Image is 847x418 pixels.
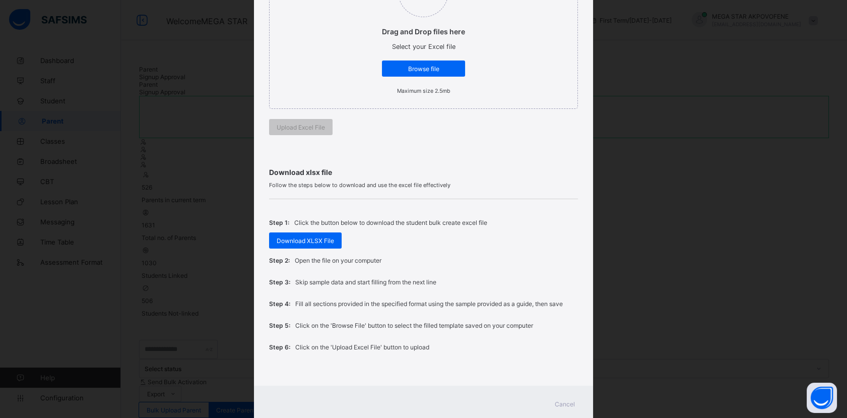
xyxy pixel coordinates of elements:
span: Step 1: [269,219,289,226]
p: Drag and Drop files here [382,27,465,36]
p: Skip sample data and start filling from the next line [295,278,436,286]
p: Click on the 'Browse File' button to select the filled template saved on your computer [295,322,533,329]
span: Step 3: [269,278,290,286]
span: Step 2: [269,257,290,264]
span: Select your Excel file [392,43,455,50]
span: Step 4: [269,300,290,308]
p: Fill all sections provided in the specified format using the sample provided as a guide, then save [295,300,563,308]
span: Follow the steps below to download and use the excel file effectively [269,182,577,189]
span: Download xlsx file [269,168,577,176]
p: Click on the 'Upload Excel File' button to upload [295,343,429,351]
span: Step 6: [269,343,290,351]
span: Upload Excel File [277,124,325,131]
span: Browse file [389,65,458,73]
span: Download XLSX File [277,237,334,245]
small: Maximum size 2.5mb [397,88,450,94]
button: Open asap [807,383,837,413]
p: Open the file on your computer [295,257,381,264]
span: Cancel [555,400,575,408]
span: Step 5: [269,322,290,329]
p: Click the button below to download the student bulk create excel file [294,219,487,226]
